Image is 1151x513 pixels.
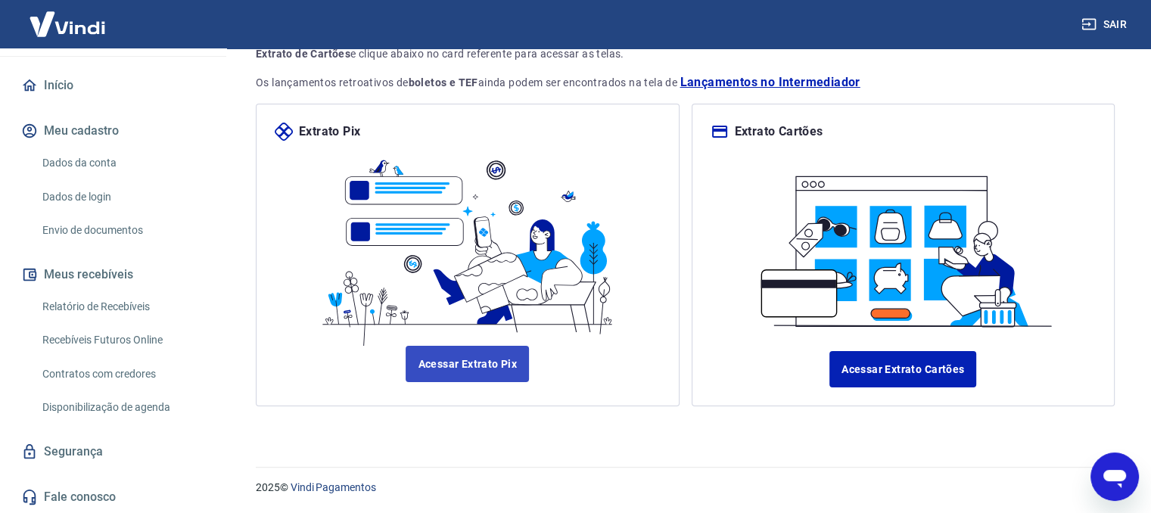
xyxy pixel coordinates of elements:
a: Lançamentos no Intermediador [680,73,860,92]
a: Disponibilização de agenda [36,392,208,423]
p: Os lançamentos retroativos de ainda podem ser encontrados na tela de [256,73,1115,92]
button: Meus recebíveis [18,258,208,291]
p: 2025 © [256,480,1115,496]
a: Relatório de Recebíveis [36,291,208,322]
a: Envio de documentos [36,215,208,246]
a: Acessar Extrato Cartões [829,351,976,387]
a: Dados da conta [36,148,208,179]
a: Acessar Extrato Pix [406,346,529,382]
img: ilustracard.1447bf24807628a904eb562bb34ea6f9.svg [748,159,1057,333]
a: Recebíveis Futuros Online [36,325,208,356]
a: Vindi Pagamentos [291,481,376,493]
a: Segurança [18,435,208,468]
a: Contratos com credores [36,359,208,390]
a: Dados de login [36,182,208,213]
a: Início [18,69,208,102]
strong: boletos e TEF [409,76,478,89]
p: Extrato Pix [299,123,360,141]
button: Sair [1078,11,1133,39]
img: Vindi [18,1,117,47]
p: Extrato Cartões [735,123,823,141]
strong: Extrato de Cartões [256,48,350,60]
iframe: Botão para abrir a janela de mensagens [1090,452,1139,501]
button: Meu cadastro [18,114,208,148]
img: ilustrapix.38d2ed8fdf785898d64e9b5bf3a9451d.svg [313,141,622,346]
